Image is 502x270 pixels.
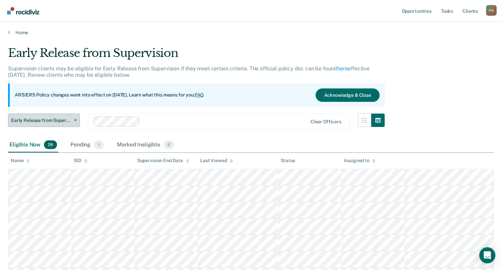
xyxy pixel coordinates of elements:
a: FAQ [195,92,204,97]
div: Status [281,158,295,163]
span: Early Release from Supervision [11,118,71,123]
div: Supervision End Date [137,158,189,163]
div: Early Release from Supervision [8,46,385,65]
div: Open Intercom Messenger [479,247,495,263]
div: Assigned to [344,158,375,163]
button: Profile dropdown button [486,5,497,16]
div: Marked Ineligible0 [116,138,175,152]
a: here [337,65,348,72]
div: Clear officers [311,119,341,125]
a: Home [8,29,494,36]
div: Eligible Now29 [8,138,58,152]
button: Acknowledge & Close [316,88,379,102]
div: Pending1 [69,138,105,152]
img: Recidiviz [7,7,39,14]
p: Supervision clients may be eligible for Early Release from Supervision if they meet certain crite... [8,65,370,78]
div: SID [74,158,88,163]
div: Name [11,158,30,163]
div: Last Viewed [200,158,233,163]
p: ARS/ERS Policy changes went into effect on [DATE]. Learn what this means for you: [15,92,204,98]
div: P G [486,5,497,16]
span: 29 [44,140,57,149]
button: Early Release from Supervision [8,114,80,127]
span: 1 [94,140,104,149]
span: 0 [164,140,174,149]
